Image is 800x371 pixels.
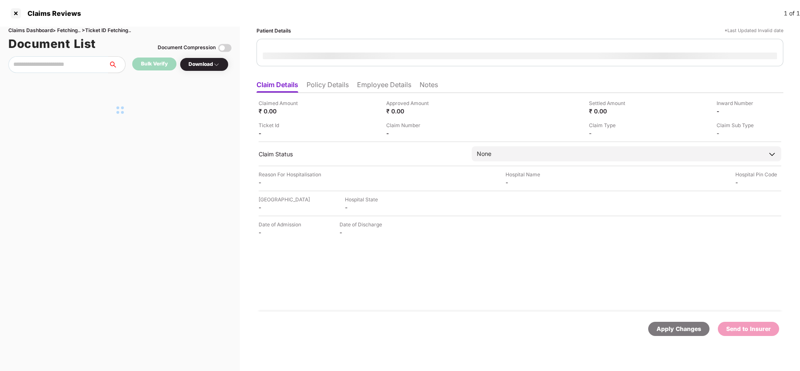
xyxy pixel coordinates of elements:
[357,80,411,93] li: Employee Details
[259,129,304,137] div: -
[259,150,463,158] div: Claim Status
[506,170,551,178] div: Hospital Name
[259,221,304,228] div: Date of Admission
[386,99,432,107] div: Approved Amount
[589,107,635,115] div: ₹ 0.00
[735,178,781,186] div: -
[8,35,96,53] h1: Document List
[345,196,391,203] div: Hospital State
[108,56,126,73] button: search
[657,324,701,333] div: Apply Changes
[768,150,776,158] img: downArrowIcon
[257,27,291,35] div: Patient Details
[259,99,304,107] div: Claimed Amount
[259,107,304,115] div: ₹ 0.00
[218,41,231,55] img: svg+xml;base64,PHN2ZyBpZD0iVG9nZ2xlLTMyeDMyIiB4bWxucz0iaHR0cDovL3d3dy53My5vcmcvMjAwMC9zdmciIHdpZH...
[340,228,385,236] div: -
[717,107,762,115] div: -
[784,9,800,18] div: 1 of 1
[735,170,781,178] div: Hospital Pin Code
[589,121,635,129] div: Claim Type
[259,203,304,211] div: -
[259,170,321,178] div: Reason For Hospitalisation
[506,178,551,186] div: -
[259,196,310,203] div: [GEOGRAPHIC_DATA]
[386,121,432,129] div: Claim Number
[717,121,762,129] div: Claim Sub Type
[158,44,216,52] div: Document Compression
[257,80,298,93] li: Claim Details
[386,129,432,137] div: -
[717,99,762,107] div: Inward Number
[589,99,635,107] div: Settled Amount
[340,221,385,228] div: Date of Discharge
[345,203,391,211] div: -
[8,27,231,35] div: Claims Dashboard > Fetching.. > Ticket ID Fetching..
[420,80,438,93] li: Notes
[141,60,168,68] div: Bulk Verify
[189,60,220,68] div: Download
[477,149,491,158] div: None
[307,80,349,93] li: Policy Details
[259,178,304,186] div: -
[589,129,635,137] div: -
[726,324,771,333] div: Send to Insurer
[386,107,432,115] div: ₹ 0.00
[725,27,783,35] div: *Last Updated Invalid date
[259,121,304,129] div: Ticket Id
[717,129,762,137] div: -
[213,61,220,68] img: svg+xml;base64,PHN2ZyBpZD0iRHJvcGRvd24tMzJ4MzIiIHhtbG5zPSJodHRwOi8vd3d3LnczLm9yZy8yMDAwL3N2ZyIgd2...
[259,228,304,236] div: -
[23,9,81,18] div: Claims Reviews
[108,61,125,68] span: search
